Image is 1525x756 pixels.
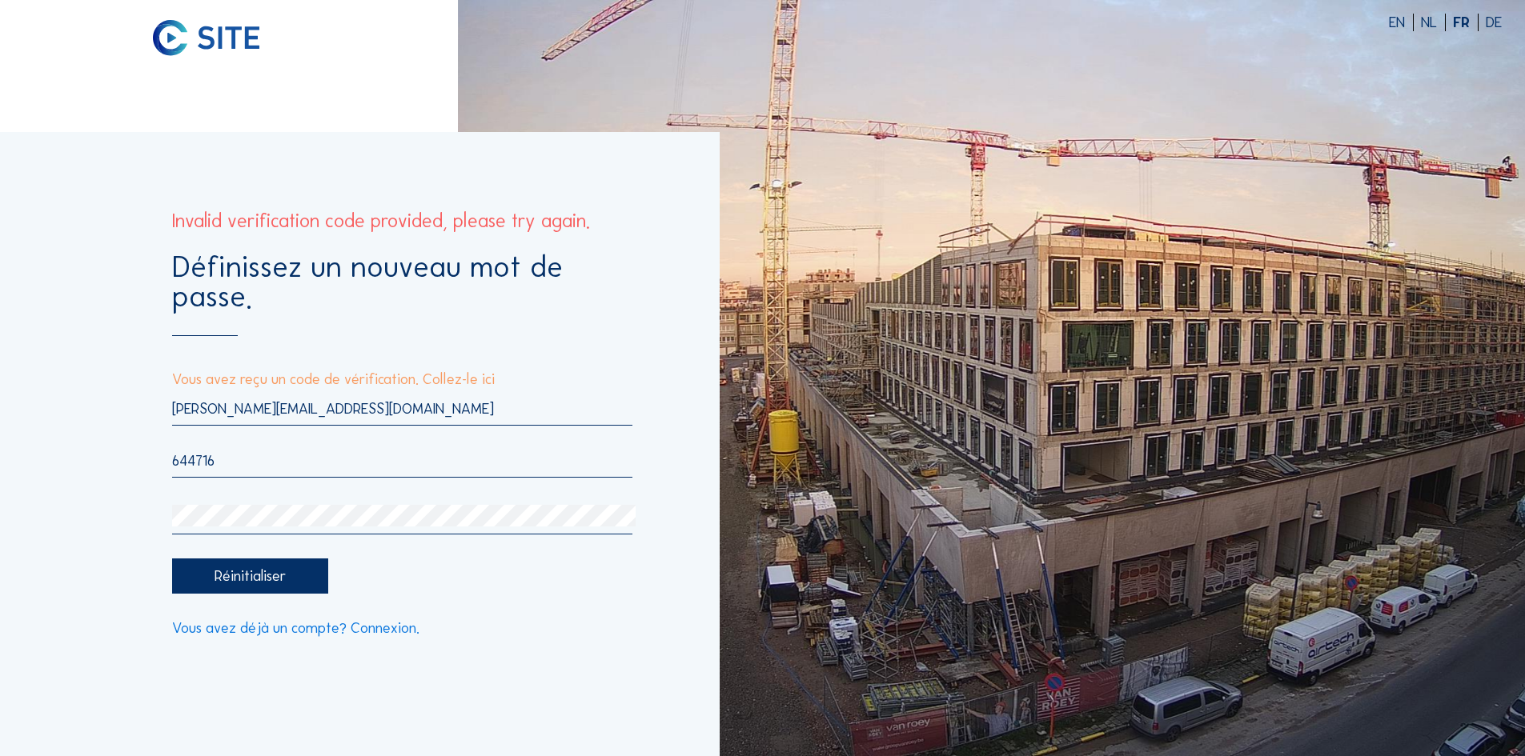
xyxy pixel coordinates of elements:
div: EN [1389,15,1414,30]
input: Code [172,452,632,470]
a: Vous avez déjà un compte? Connexion. [172,621,419,635]
div: Invalid verification code provided, please try again. [172,211,590,230]
input: E-mail [172,400,632,418]
div: Réinitialiser [172,558,327,594]
p: Vous avez reçu un code de vérification. Collez-le ici [172,372,632,386]
div: NL [1421,15,1446,30]
img: C-SITE logo [153,20,259,56]
div: Définissez un nouveau mot de passe. [172,253,632,336]
div: DE [1486,15,1502,30]
div: FR [1453,15,1479,30]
